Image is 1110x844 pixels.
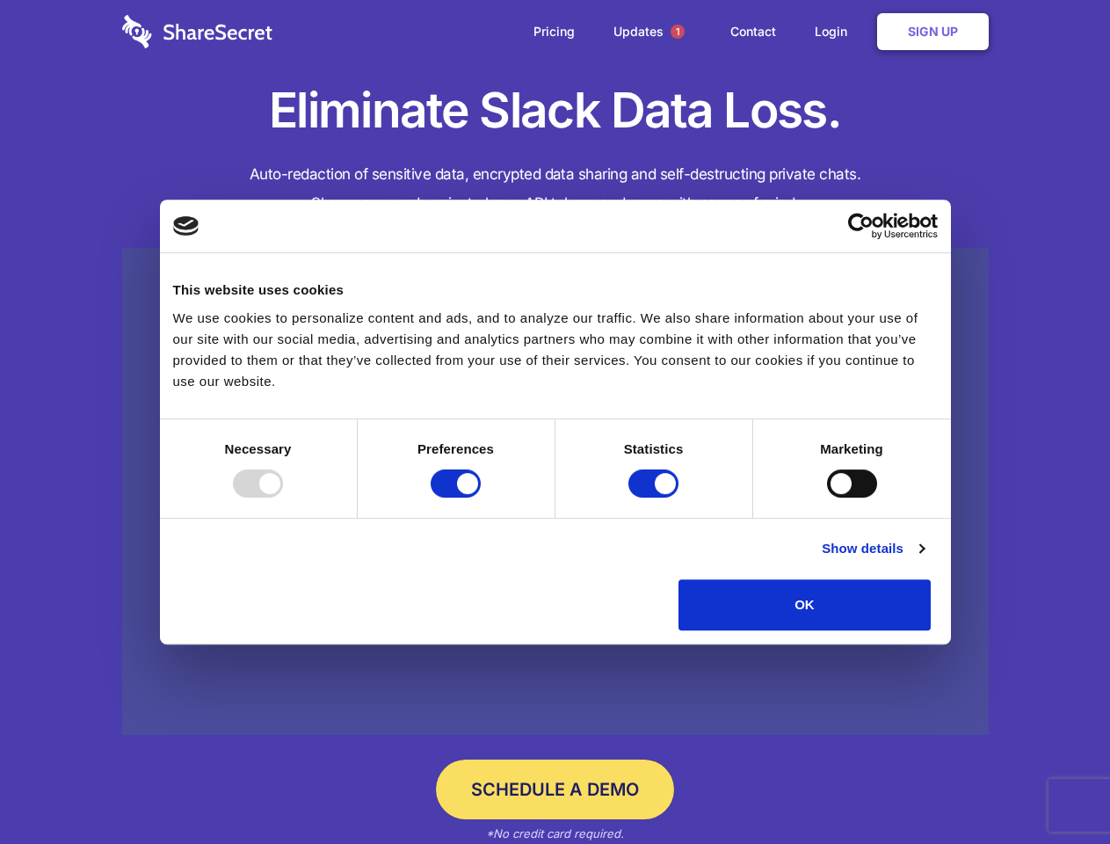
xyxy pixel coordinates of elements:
button: OK [678,579,931,630]
a: Schedule a Demo [436,760,674,819]
span: 1 [671,25,685,39]
a: Usercentrics Cookiebot - opens in a new window [784,213,938,239]
img: logo-wordmark-white-trans-d4663122ce5f474addd5e946df7df03e33cb6a1c49d2221995e7729f52c070b2.svg [122,15,272,48]
em: *No credit card required. [486,826,624,840]
div: We use cookies to personalize content and ads, and to analyze our traffic. We also share informat... [173,308,938,392]
strong: Statistics [624,441,684,456]
div: This website uses cookies [173,280,938,301]
a: Login [797,4,874,59]
h4: Auto-redaction of sensitive data, encrypted data sharing and self-destructing private chats. Shar... [122,160,989,218]
a: Show details [822,538,924,559]
h1: Eliminate Slack Data Loss. [122,79,989,142]
a: Contact [713,4,794,59]
img: logo [173,216,200,236]
a: Wistia video thumbnail [122,248,989,736]
strong: Marketing [820,441,883,456]
a: Pricing [516,4,592,59]
strong: Preferences [417,441,494,456]
a: Sign Up [877,13,989,50]
strong: Necessary [225,441,292,456]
